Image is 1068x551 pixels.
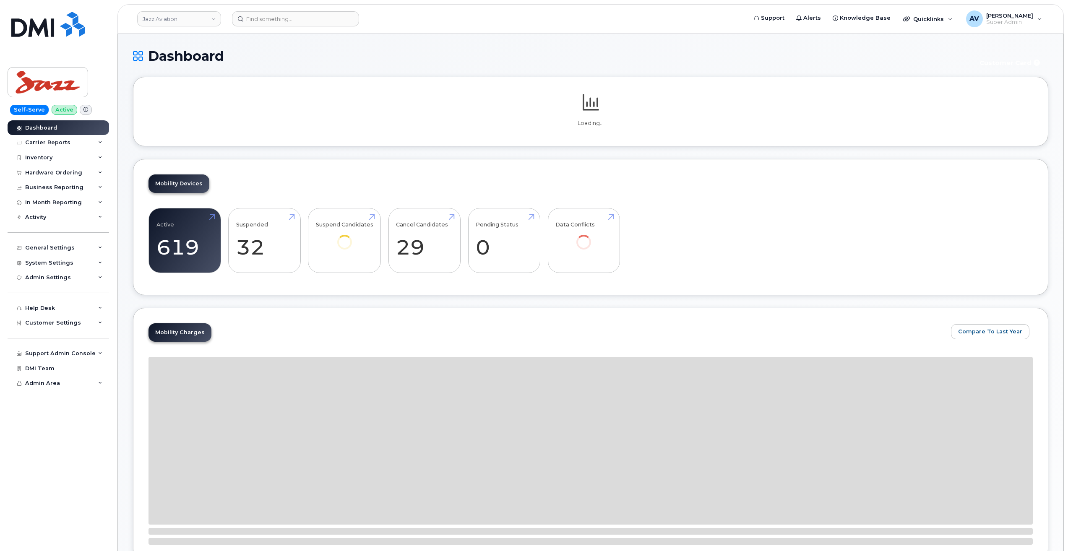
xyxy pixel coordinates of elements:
[133,49,969,63] h1: Dashboard
[973,55,1048,70] button: Customer Card
[396,213,453,268] a: Cancel Candidates 29
[148,323,211,342] a: Mobility Charges
[958,327,1022,335] span: Compare To Last Year
[148,120,1033,127] p: Loading...
[476,213,532,268] a: Pending Status 0
[148,174,209,193] a: Mobility Devices
[236,213,293,268] a: Suspended 32
[156,213,213,268] a: Active 619
[951,324,1029,339] button: Compare To Last Year
[316,213,373,261] a: Suspend Candidates
[555,213,612,261] a: Data Conflicts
